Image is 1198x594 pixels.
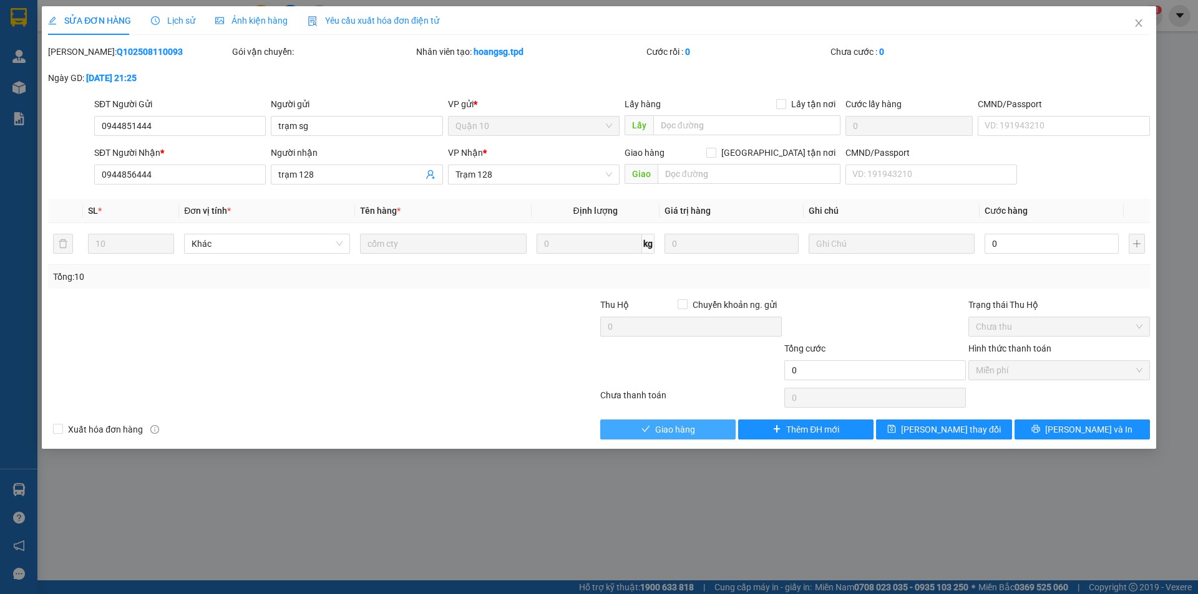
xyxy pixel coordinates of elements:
[86,73,137,83] b: [DATE] 21:25
[1121,6,1156,41] button: Close
[426,170,436,180] span: user-add
[573,206,618,216] span: Định lượng
[360,234,526,254] input: VD: Bàn, Ghế
[448,148,483,158] span: VP Nhận
[1045,423,1132,436] span: [PERSON_NAME] và In
[685,47,690,57] b: 0
[658,164,840,184] input: Dọc đường
[786,97,840,111] span: Lấy tận nơi
[455,117,612,135] span: Quận 10
[192,234,343,253] span: Khác
[876,419,1011,439] button: save[PERSON_NAME] thay đổi
[1015,419,1150,439] button: printer[PERSON_NAME] và In
[599,388,783,410] div: Chưa thanh toán
[151,16,195,26] span: Lịch sử
[976,361,1142,380] span: Miễn phí
[665,234,799,254] input: 0
[968,343,1051,353] label: Hình thức thanh toán
[215,16,224,25] span: picture
[772,424,781,434] span: plus
[455,165,612,184] span: Trạm 128
[1031,424,1040,434] span: printer
[786,423,839,436] span: Thêm ĐH mới
[901,423,1001,436] span: [PERSON_NAME] thay đổi
[845,146,1017,160] div: CMND/Passport
[1129,234,1145,254] button: plus
[416,45,644,59] div: Nhân viên tạo:
[448,97,620,111] div: VP gửi
[887,424,896,434] span: save
[48,16,131,26] span: SỬA ĐƠN HÀNG
[308,16,318,26] img: icon
[48,45,230,59] div: [PERSON_NAME]:
[600,300,629,310] span: Thu Hộ
[48,71,230,85] div: Ngày GD:
[665,206,711,216] span: Giá trị hàng
[94,97,266,111] div: SĐT Người Gửi
[804,199,980,223] th: Ghi chú
[625,164,658,184] span: Giao
[474,47,524,57] b: hoangsg.tpd
[184,206,231,216] span: Đơn vị tính
[94,146,266,160] div: SĐT Người Nhận
[53,270,462,284] div: Tổng: 10
[688,298,782,312] span: Chuyển khoản ng. gửi
[642,234,655,254] span: kg
[360,206,401,216] span: Tên hàng
[845,116,973,136] input: Cước lấy hàng
[117,47,183,57] b: Q102508110093
[625,99,661,109] span: Lấy hàng
[271,97,442,111] div: Người gửi
[830,45,1012,59] div: Chưa cước :
[308,16,439,26] span: Yêu cầu xuất hóa đơn điện tử
[716,146,840,160] span: [GEOGRAPHIC_DATA] tận nơi
[63,423,148,436] span: Xuất hóa đơn hàng
[150,425,159,434] span: info-circle
[784,343,825,353] span: Tổng cước
[985,206,1028,216] span: Cước hàng
[655,423,695,436] span: Giao hàng
[1134,18,1144,28] span: close
[978,97,1149,111] div: CMND/Passport
[738,419,874,439] button: plusThêm ĐH mới
[600,419,736,439] button: checkGiao hàng
[845,99,902,109] label: Cước lấy hàng
[151,16,160,25] span: clock-circle
[48,16,57,25] span: edit
[653,115,840,135] input: Dọc đường
[879,47,884,57] b: 0
[976,317,1142,336] span: Chưa thu
[625,148,665,158] span: Giao hàng
[646,45,828,59] div: Cước rồi :
[232,45,414,59] div: Gói vận chuyển:
[215,16,288,26] span: Ảnh kiện hàng
[53,234,73,254] button: delete
[809,234,975,254] input: Ghi Chú
[625,115,653,135] span: Lấy
[271,146,442,160] div: Người nhận
[641,424,650,434] span: check
[968,298,1150,312] div: Trạng thái Thu Hộ
[88,206,98,216] span: SL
